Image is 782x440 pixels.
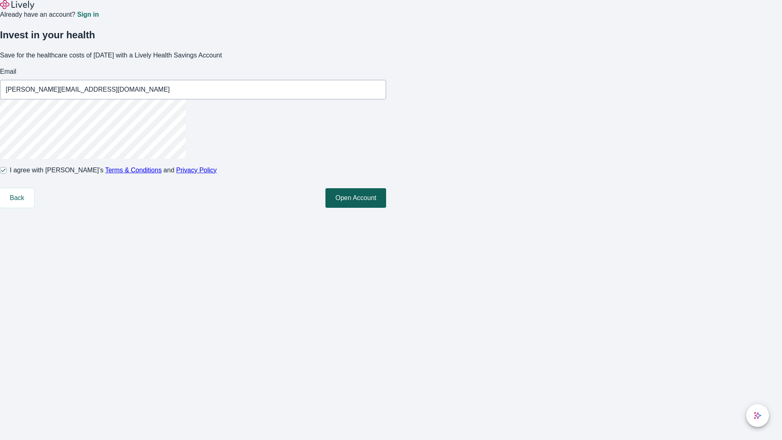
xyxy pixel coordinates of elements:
[10,165,217,175] span: I agree with [PERSON_NAME]’s and
[753,411,762,420] svg: Lively AI Assistant
[77,11,99,18] a: Sign in
[176,167,217,174] a: Privacy Policy
[746,404,769,427] button: chat
[325,188,386,208] button: Open Account
[105,167,162,174] a: Terms & Conditions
